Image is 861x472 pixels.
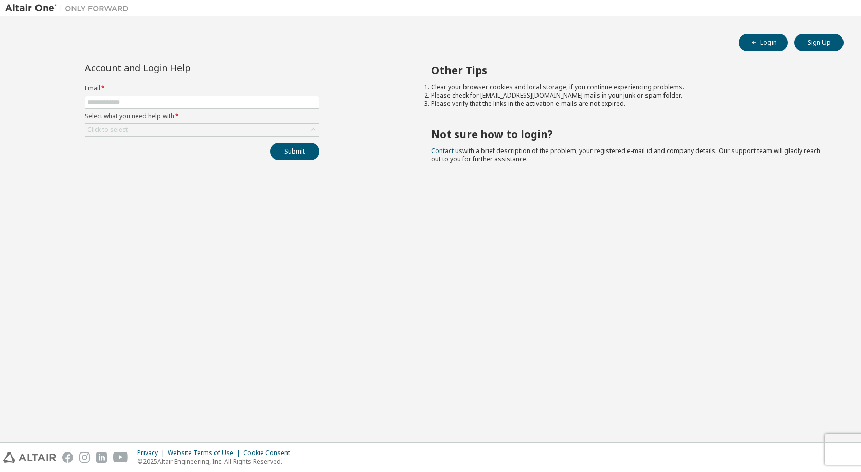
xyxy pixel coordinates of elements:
p: © 2025 Altair Engineering, Inc. All Rights Reserved. [137,457,296,466]
h2: Not sure how to login? [431,127,826,141]
div: Click to select [87,126,128,134]
li: Clear your browser cookies and local storage, if you continue experiencing problems. [431,83,826,91]
a: Contact us [431,146,462,155]
label: Email [85,84,319,92]
button: Submit [270,143,319,160]
li: Please check for [EMAIL_ADDRESS][DOMAIN_NAME] mails in your junk or spam folder. [431,91,826,100]
div: Account and Login Help [85,64,273,72]
img: linkedin.svg [96,452,107,463]
div: Website Terms of Use [168,449,243,457]
button: Login [739,34,788,51]
div: Cookie Consent [243,449,296,457]
img: instagram.svg [79,452,90,463]
img: youtube.svg [113,452,128,463]
div: Click to select [85,124,319,136]
img: altair_logo.svg [3,452,56,463]
button: Sign Up [794,34,844,51]
img: facebook.svg [62,452,73,463]
label: Select what you need help with [85,112,319,120]
li: Please verify that the links in the activation e-mails are not expired. [431,100,826,108]
span: with a brief description of the problem, your registered e-mail id and company details. Our suppo... [431,146,820,163]
div: Privacy [137,449,168,457]
h2: Other Tips [431,64,826,77]
img: Altair One [5,3,134,13]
